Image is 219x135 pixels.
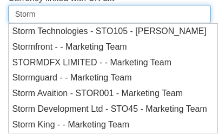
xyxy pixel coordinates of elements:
[12,119,129,131] div: Storm King - - Marketing Team
[12,87,183,100] div: Storm Avaition - STOR001 - Marketing Team
[12,25,207,38] div: Storm Technologies - STO105 - [PERSON_NAME]
[12,103,207,116] div: Storm Development Ltd - STO45 - Marketing Team
[12,41,127,53] div: Stormfront - - Marketing Team
[12,57,171,69] div: STORMDFX LIMITED - - Marketing Team
[12,72,131,84] div: Stormguard - - Marketing Team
